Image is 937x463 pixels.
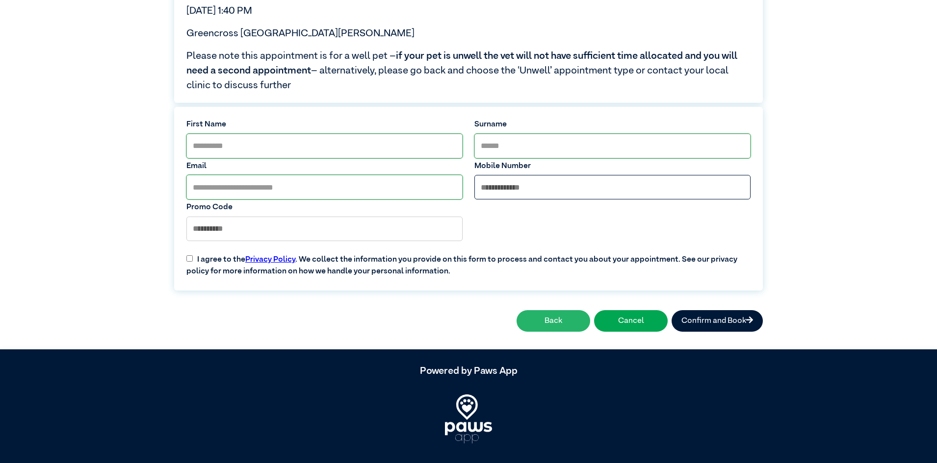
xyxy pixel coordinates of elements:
span: Please note this appointment is for a well pet – – alternatively, please go back and choose the ‘... [186,49,751,93]
span: [DATE] 1:40 PM [186,6,252,16]
button: Cancel [594,310,668,332]
h5: Powered by Paws App [174,365,763,377]
input: I agree to thePrivacy Policy. We collect the information you provide on this form to process and ... [186,255,193,262]
label: Email [186,160,463,172]
img: PawsApp [445,394,492,443]
button: Back [517,310,590,332]
label: Promo Code [186,201,463,213]
label: Mobile Number [474,160,751,172]
a: Privacy Policy [245,256,295,264]
span: if your pet is unwell the vet will not have sufficient time allocated and you will need a second ... [186,51,737,75]
button: Confirm and Book [672,310,763,332]
label: I agree to the . We collect the information you provide on this form to process and contact you a... [181,246,756,277]
span: Greencross [GEOGRAPHIC_DATA][PERSON_NAME] [186,28,415,38]
label: Surname [474,119,751,130]
label: First Name [186,119,463,130]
